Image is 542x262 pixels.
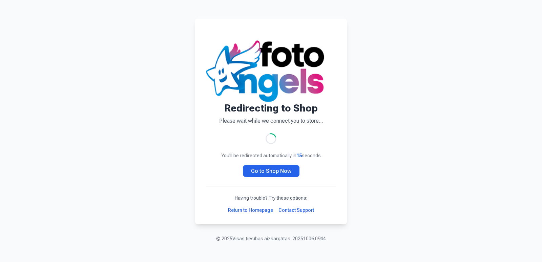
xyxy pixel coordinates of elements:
a: Return to Homepage [228,207,273,214]
span: 15 [296,153,302,158]
a: Go to Shop Now [243,165,299,177]
p: Please wait while we connect you to store... [206,117,336,125]
p: Having trouble? Try these options: [206,195,336,201]
p: © 2025 Visas tiesības aizsargātas. 20251006.0944 [216,235,326,242]
a: Contact Support [278,207,314,214]
h1: Redirecting to Shop [206,102,336,114]
p: You'll be redirected automatically in seconds [206,152,336,159]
